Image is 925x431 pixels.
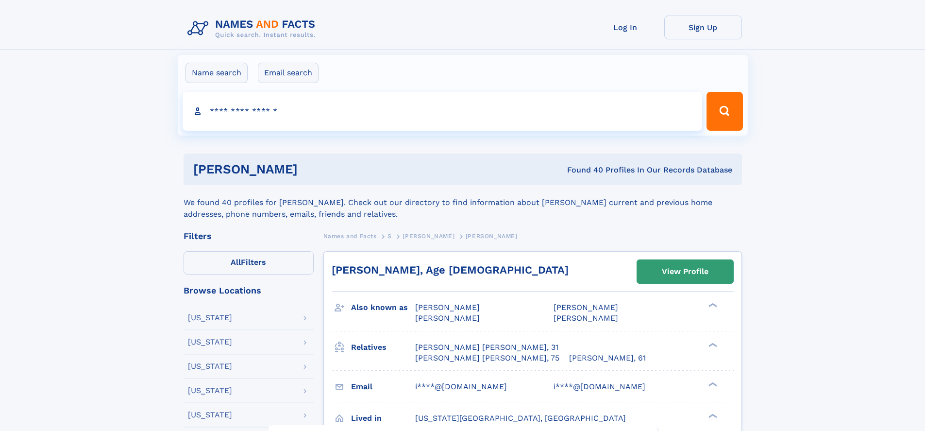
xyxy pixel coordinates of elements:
[351,379,415,395] h3: Email
[415,353,559,363] a: [PERSON_NAME] [PERSON_NAME], 75
[432,165,732,175] div: Found 40 Profiles In Our Records Database
[706,302,718,309] div: ❯
[188,314,232,322] div: [US_STATE]
[184,185,742,220] div: We found 40 profiles for [PERSON_NAME]. Check out our directory to find information about [PERSON...
[587,16,664,39] a: Log In
[387,233,392,240] span: S
[415,313,480,323] span: [PERSON_NAME]
[466,233,518,240] span: [PERSON_NAME]
[188,411,232,419] div: [US_STATE]
[193,163,433,175] h1: [PERSON_NAME]
[188,362,232,370] div: [US_STATE]
[332,264,569,276] a: [PERSON_NAME], Age [DEMOGRAPHIC_DATA]
[637,260,733,283] a: View Profile
[706,92,742,131] button: Search Button
[351,299,415,316] h3: Also known as
[554,313,618,323] span: [PERSON_NAME]
[184,286,314,295] div: Browse Locations
[415,414,626,423] span: [US_STATE][GEOGRAPHIC_DATA], [GEOGRAPHIC_DATA]
[258,63,319,83] label: Email search
[664,16,742,39] a: Sign Up
[184,232,314,241] div: Filters
[188,387,232,395] div: [US_STATE]
[706,342,718,348] div: ❯
[662,260,708,283] div: View Profile
[183,92,703,131] input: search input
[185,63,248,83] label: Name search
[415,342,558,353] a: [PERSON_NAME] [PERSON_NAME], 31
[554,303,618,312] span: [PERSON_NAME]
[231,258,241,267] span: All
[569,353,646,363] a: [PERSON_NAME], 61
[351,410,415,427] h3: Lived in
[188,338,232,346] div: [US_STATE]
[403,233,454,240] span: [PERSON_NAME]
[403,230,454,242] a: [PERSON_NAME]
[184,16,323,42] img: Logo Names and Facts
[387,230,392,242] a: S
[351,339,415,356] h3: Relatives
[323,230,377,242] a: Names and Facts
[706,381,718,387] div: ❯
[706,413,718,419] div: ❯
[184,251,314,275] label: Filters
[415,303,480,312] span: [PERSON_NAME]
